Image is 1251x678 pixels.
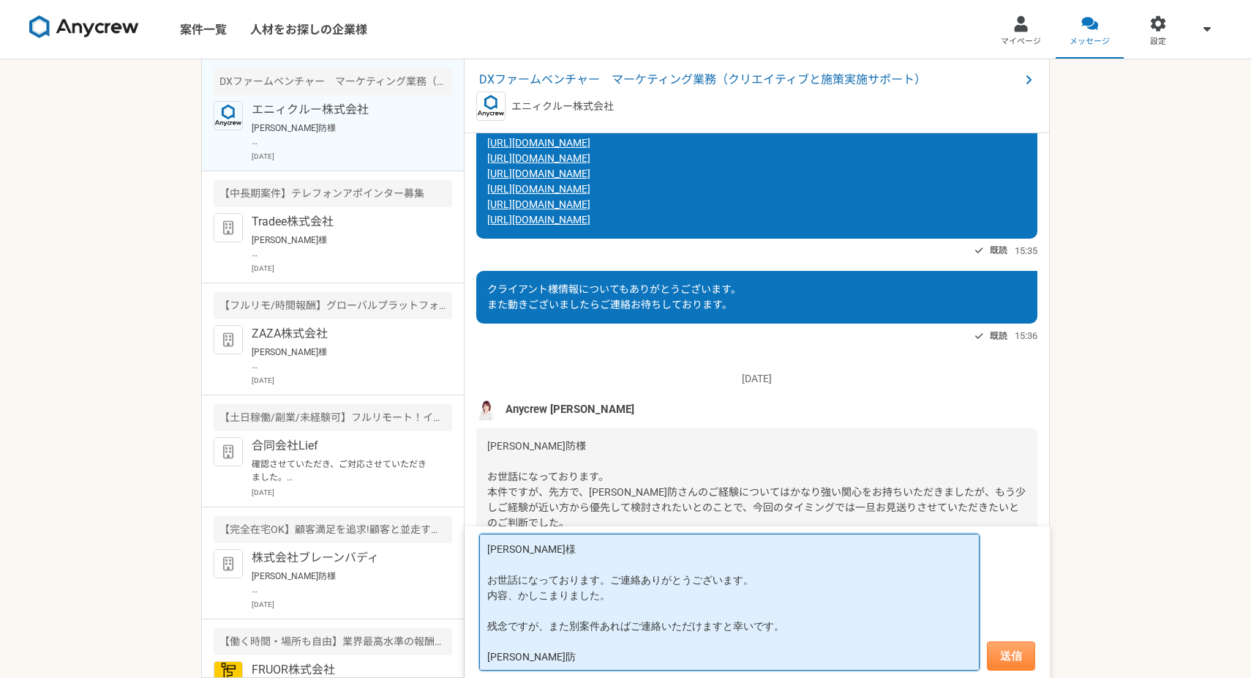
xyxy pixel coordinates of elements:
p: 確認させていただき、ご対応させていただきました。 よろしくお願いいたします。 [252,458,432,484]
span: 15:35 [1015,244,1037,258]
img: logo_text_blue_01.png [214,101,243,130]
textarea: [PERSON_NAME]様 お世話になっております。ご連絡ありがとうございます。 内容、かしこまりました。 残念ですが、また別案件あればご連絡いただけますと幸いです。 [PERSON_NAME]防 [479,534,980,671]
p: [DATE] [252,599,452,610]
p: [DATE] [252,151,452,162]
span: 設定 [1150,36,1166,48]
p: ZAZA株式会社 [252,325,432,343]
div: 【フルリモ/時間報酬】グローバルプラットフォームのカスタマーサクセス急募！ [214,292,452,319]
p: 株式会社ブレーンバディ [252,549,432,567]
a: [URL][DOMAIN_NAME] [487,168,590,179]
img: default_org_logo-42cde973f59100197ec2c8e796e4974ac8490bb5b08a0eb061ff975e4574aa76.png [214,325,243,354]
img: %E5%90%8D%E7%A7%B0%E6%9C%AA%E8%A8%AD%E5%AE%9A%E3%81%AE%E3%83%87%E3%82%B6%E3%82%A4%E3%83%B3__3_.png [476,398,498,420]
p: [DATE] [476,371,1037,387]
a: [URL][DOMAIN_NAME] [487,198,590,210]
span: 既読 [990,242,1007,259]
p: [PERSON_NAME]様 お世話になっております。[PERSON_NAME]防です。 ご連絡ありがとうございます。 内容、かしこまりました。 2通目のメールにてお返事させていただきました。 ... [252,346,432,372]
img: default_org_logo-42cde973f59100197ec2c8e796e4974ac8490bb5b08a0eb061ff975e4574aa76.png [214,549,243,578]
span: Anycrew [PERSON_NAME] [506,401,634,417]
button: 送信 [987,641,1035,671]
img: default_org_logo-42cde973f59100197ec2c8e796e4974ac8490bb5b08a0eb061ff975e4574aa76.png [214,213,243,242]
span: [PERSON_NAME]防様 お世話になっております。 本件ですが、先方で、[PERSON_NAME]防さんのご経験についてはかなり強い関心をお持ちいただきましたが、もう少しご経験が近い方から... [487,440,1026,559]
a: [URL][DOMAIN_NAME] [487,214,590,226]
span: 15:36 [1015,329,1037,343]
p: [PERSON_NAME]様 お世話になっております。[PERSON_NAME]防です。 ご理解いただきありがとうございます。 またどこかで機会ありましたらよろしくお願いいたします。 [PERS... [252,234,432,260]
p: [PERSON_NAME]防様 お世話になっております。 本件ですが、先方で、[PERSON_NAME]防さんのご経験についてはかなり強い関心をお持ちいただきましたが、もう少しご経験が近い方から... [252,122,432,148]
img: logo_text_blue_01.png [476,92,506,121]
a: [URL][DOMAIN_NAME] [487,152,590,164]
p: [DATE] [252,263,452,274]
p: エニィクルー株式会社 [511,99,614,114]
img: default_org_logo-42cde973f59100197ec2c8e796e4974ac8490bb5b08a0eb061ff975e4574aa76.png [214,437,243,466]
div: 【完全在宅OK】顧客満足を追求!顧客と並走するCS募集! [214,516,452,543]
p: 合同会社Lief [252,437,432,455]
p: [PERSON_NAME]防様 この度は数ある企業の中から弊社求人にご応募いただき誠にありがとうございます。 ブレーンバディ採用担当です。 誠に残念ではございますが、今回はご期待に添えない結果と... [252,570,432,596]
div: 【中長期案件】テレフォンアポインター募集 [214,180,452,207]
span: クライアント様情報についてもありがとうございます。 また動きございましたらご連絡お待ちしております。 [487,283,741,310]
a: [URL][DOMAIN_NAME] [487,183,590,195]
div: 【働く時間・場所も自由】業界最高水準の報酬率を誇るキャリアアドバイザーを募集！ [214,628,452,655]
p: [DATE] [252,487,452,498]
div: 【土日稼働/副業/未経験可】フルリモート！インサイドセールス募集（長期案件） [214,404,452,431]
span: DXファームベンチャー マーケティング業務（クリエイティブと施策実施サポート） [479,71,1020,89]
p: [DATE] [252,375,452,386]
span: 既読 [990,327,1007,345]
div: DXファームベンチャー マーケティング業務（クリエイティブと施策実施サポート） [214,68,452,95]
span: メッセージ [1070,36,1110,48]
img: 8DqYSo04kwAAAAASUVORK5CYII= [29,15,139,39]
p: Tradee株式会社 [252,213,432,231]
a: [URL][DOMAIN_NAME] [487,137,590,149]
p: エニィクルー株式会社 [252,101,432,119]
span: マイページ [1001,36,1041,48]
